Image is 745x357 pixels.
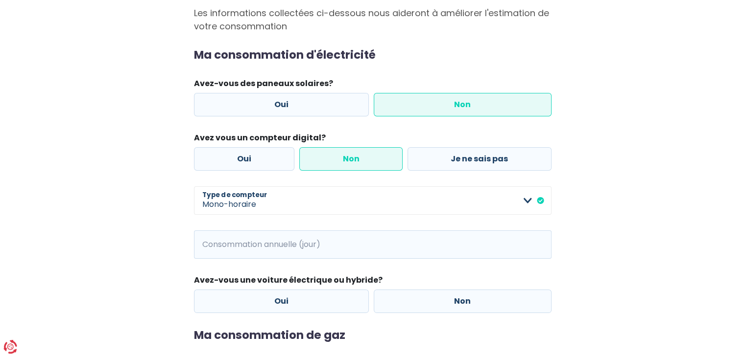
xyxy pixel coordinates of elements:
legend: Avez-vous une voiture électrique ou hybride? [194,274,552,290]
h2: Ma consommation de gaz [194,329,552,342]
label: Oui [194,290,369,313]
label: Oui [194,147,295,171]
label: Oui [194,93,369,116]
label: Non [374,290,552,313]
legend: Avez-vous des paneaux solaires? [194,78,552,93]
label: Je ne sais pas [408,147,552,171]
label: Non [374,93,552,116]
legend: Avez vous un compteur digital? [194,132,552,147]
h2: Ma consommation d'électricité [194,48,552,62]
span: kWh [194,230,221,259]
p: Les informations collectées ci-dessous nous aideront à améliorer l'estimation de votre consommation [194,6,552,33]
label: Non [299,147,403,171]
